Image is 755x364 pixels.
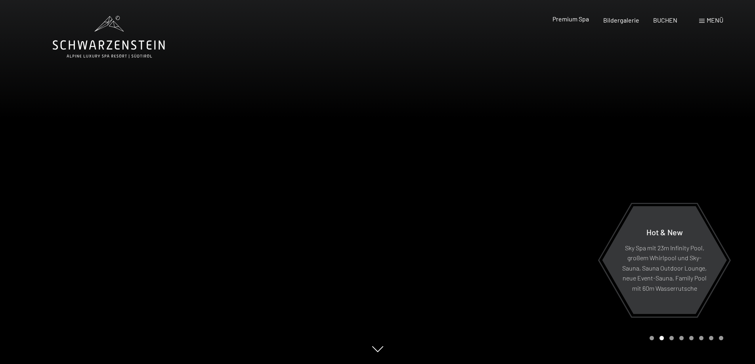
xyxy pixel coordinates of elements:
div: Carousel Page 2 (Current Slide) [659,336,664,340]
div: Carousel Page 8 [719,336,723,340]
div: Carousel Page 1 [650,336,654,340]
div: Carousel Page 4 [679,336,684,340]
span: Menü [707,16,723,24]
div: Carousel Page 6 [699,336,703,340]
div: Carousel Page 5 [689,336,694,340]
a: Bildergalerie [603,16,639,24]
span: Hot & New [646,227,683,236]
div: Carousel Page 7 [709,336,713,340]
div: Carousel Pagination [647,336,723,340]
div: Carousel Page 3 [669,336,674,340]
a: Premium Spa [552,15,589,23]
a: Hot & New Sky Spa mit 23m Infinity Pool, großem Whirlpool und Sky-Sauna, Sauna Outdoor Lounge, ne... [602,206,727,314]
a: BUCHEN [653,16,677,24]
p: Sky Spa mit 23m Infinity Pool, großem Whirlpool und Sky-Sauna, Sauna Outdoor Lounge, neue Event-S... [621,242,707,293]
